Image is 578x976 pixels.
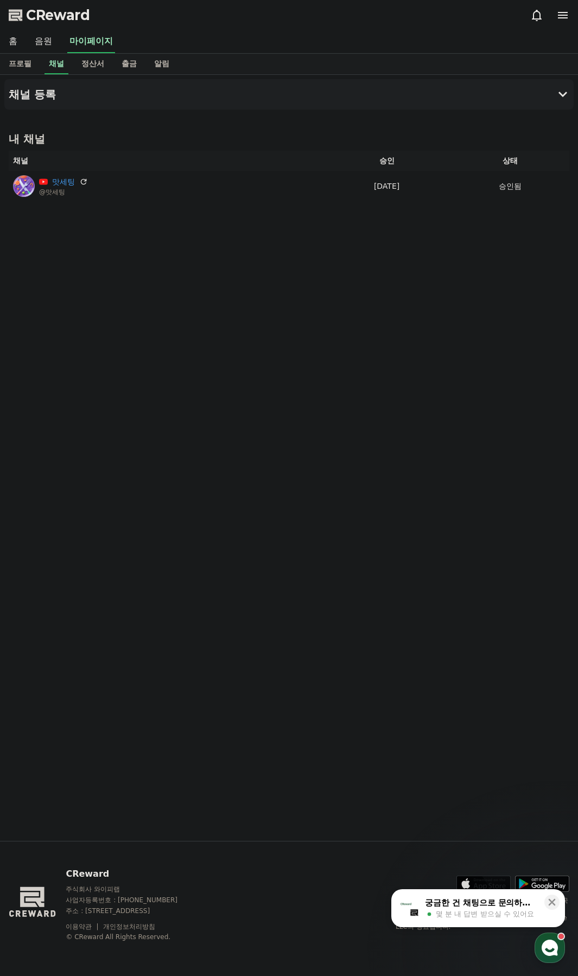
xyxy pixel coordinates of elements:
a: CReward [9,7,90,24]
p: 주식회사 와이피랩 [66,885,198,894]
img: 맛세팅 [13,175,35,197]
a: 알림 [145,54,178,74]
th: 승인 [322,151,452,171]
p: 승인됨 [499,181,522,192]
p: © CReward All Rights Reserved. [66,933,198,941]
p: [DATE] [327,181,447,192]
h4: 채널 등록 [9,88,56,100]
a: 음원 [26,30,61,53]
button: 채널 등록 [4,79,574,110]
a: 맛세팅 [52,176,75,188]
p: CReward [66,867,198,881]
a: 출금 [113,54,145,74]
a: 채널 [45,54,68,74]
th: 채널 [9,151,322,171]
a: 개인정보처리방침 [103,923,155,930]
a: 이용약관 [66,923,100,930]
p: @맛세팅 [39,188,88,196]
p: 주소 : [STREET_ADDRESS] [66,907,198,915]
span: CReward [26,7,90,24]
th: 상태 [451,151,569,171]
a: 정산서 [73,54,113,74]
a: 마이페이지 [67,30,115,53]
h4: 내 채널 [9,131,569,146]
p: 사업자등록번호 : [PHONE_NUMBER] [66,896,198,904]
